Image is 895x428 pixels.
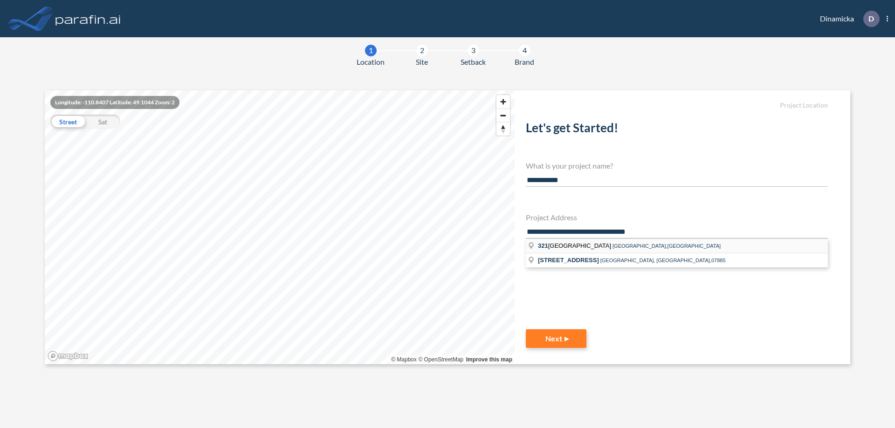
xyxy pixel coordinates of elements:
span: [GEOGRAPHIC_DATA] [538,242,613,249]
h4: Project Address [526,213,828,222]
a: Improve this map [466,356,512,363]
span: [GEOGRAPHIC_DATA], [GEOGRAPHIC_DATA],07885 [600,258,726,263]
h5: Project Location [526,102,828,109]
div: Street [50,115,85,129]
canvas: Map [45,90,515,364]
div: Sat [85,115,120,129]
div: 1 [365,45,377,56]
h4: What is your project name? [526,161,828,170]
span: Reset bearing to north [496,122,510,136]
div: 2 [416,45,428,56]
span: [STREET_ADDRESS] [538,257,599,264]
a: Mapbox homepage [48,351,89,361]
div: Dinamicka [806,11,888,27]
h2: Let's get Started! [526,121,828,139]
p: D [868,14,874,23]
span: Setback [461,56,486,68]
span: Site [416,56,428,68]
button: Zoom out [496,109,510,122]
div: 3 [468,45,479,56]
span: [GEOGRAPHIC_DATA],[GEOGRAPHIC_DATA] [613,243,721,249]
span: Location [357,56,385,68]
div: Longitude: -110.8407 Latitude: 49.1044 Zoom: 2 [50,96,179,109]
a: OpenStreetMap [418,356,463,363]
a: Mapbox [391,356,417,363]
img: logo [54,9,123,28]
span: 321 [538,242,548,249]
button: Reset bearing to north [496,122,510,136]
button: Next [526,329,586,348]
div: 4 [519,45,530,56]
span: Brand [515,56,534,68]
button: Zoom in [496,95,510,109]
